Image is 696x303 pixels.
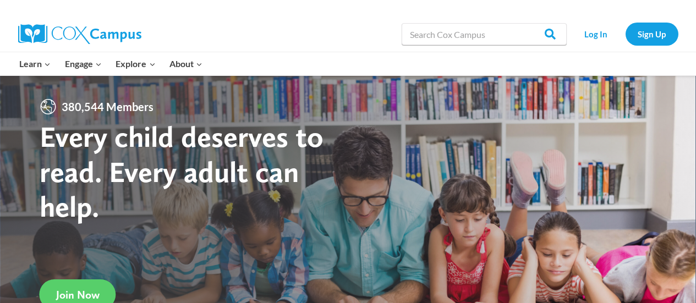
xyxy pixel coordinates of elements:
[40,119,324,224] strong: Every child deserves to read. Every adult can help.
[572,23,678,45] nav: Secondary Navigation
[18,24,141,44] img: Cox Campus
[402,23,567,45] input: Search Cox Campus
[19,57,51,71] span: Learn
[57,98,158,115] span: 380,544 Members
[572,23,620,45] a: Log In
[169,57,202,71] span: About
[56,288,100,301] span: Join Now
[65,57,102,71] span: Engage
[116,57,155,71] span: Explore
[626,23,678,45] a: Sign Up
[13,52,210,75] nav: Primary Navigation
